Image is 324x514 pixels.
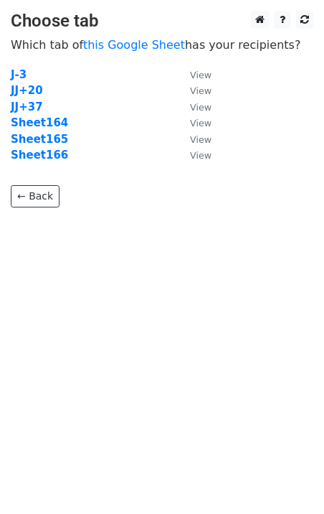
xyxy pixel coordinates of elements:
a: View [176,116,211,129]
a: Sheet164 [11,116,68,129]
p: Which tab of has your recipients? [11,37,313,52]
small: View [190,85,211,96]
a: JJ+37 [11,101,43,113]
small: View [190,102,211,113]
a: Sheet165 [11,133,68,146]
a: this Google Sheet [83,38,185,52]
iframe: Chat Widget [252,445,324,514]
a: JJ+20 [11,84,43,97]
h3: Choose tab [11,11,313,32]
a: View [176,68,211,81]
a: View [176,149,211,162]
a: ← Back [11,185,59,207]
a: View [176,101,211,113]
a: Sheet166 [11,149,68,162]
small: View [190,150,211,161]
small: View [190,118,211,128]
small: View [190,134,211,145]
a: View [176,84,211,97]
a: J-3 [11,68,27,81]
a: View [176,133,211,146]
small: View [190,70,211,80]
